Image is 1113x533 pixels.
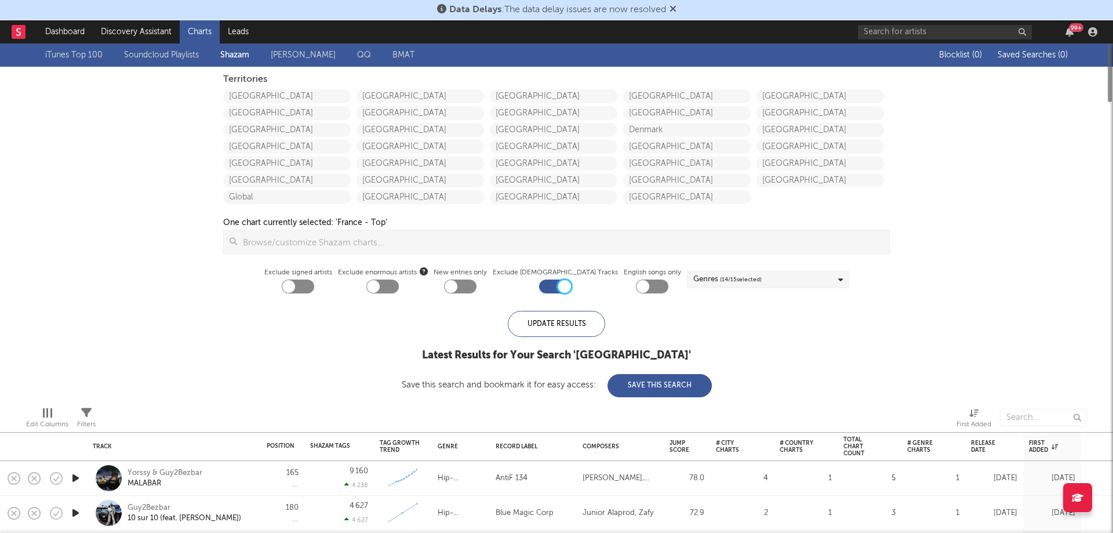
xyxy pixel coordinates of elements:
[286,469,299,477] div: 165
[1029,440,1058,454] div: First Added
[956,418,991,432] div: First Added
[496,443,565,450] div: Record Label
[380,440,420,454] div: Tag Growth Trend
[939,51,982,59] span: Blocklist
[357,173,484,187] a: [GEOGRAPHIC_DATA]
[77,418,96,432] div: Filters
[350,467,368,475] div: 9 160
[223,123,351,137] a: [GEOGRAPHIC_DATA]
[357,123,484,137] a: [GEOGRAPHIC_DATA]
[1029,472,1075,485] div: [DATE]
[357,157,484,171] a: [GEOGRAPHIC_DATA]
[623,106,751,120] a: [GEOGRAPHIC_DATA]
[490,106,617,120] a: [GEOGRAPHIC_DATA]
[907,506,959,520] div: 1
[693,273,762,287] div: Genres
[490,140,617,154] a: [GEOGRAPHIC_DATA]
[128,478,202,489] div: MALABAR
[670,506,704,520] div: 72.9
[223,140,351,154] a: [GEOGRAPHIC_DATA]
[624,266,681,280] label: English songs only
[907,440,942,454] div: # Genre Charts
[128,468,202,478] div: Yorssy & Guy2Bezbar
[223,106,351,120] a: [GEOGRAPHIC_DATA]
[357,140,484,154] a: [GEOGRAPHIC_DATA]
[843,436,878,457] div: Total Chart Count
[93,443,249,450] div: Track
[128,503,241,524] a: Guy2Bezbar10 sur 10 (feat. [PERSON_NAME])
[994,50,1068,60] button: Saved Searches (0)
[128,513,241,524] div: 10 sur 10 (feat. [PERSON_NAME])
[490,173,617,187] a: [GEOGRAPHIC_DATA]
[438,443,478,450] div: Genre
[583,506,653,520] div: Junior Alaprod, Zafy
[264,266,332,280] label: Exclude signed artists
[780,506,832,520] div: 1
[438,472,484,485] div: Hip-Hop/Rap
[223,72,890,86] div: Territories
[402,349,712,362] div: Latest Results for Your Search ' [GEOGRAPHIC_DATA] '
[670,472,704,485] div: 78.0
[434,266,487,280] label: New entries only
[971,472,1017,485] div: [DATE]
[223,157,351,171] a: [GEOGRAPHIC_DATA]
[1000,409,1087,426] input: Search...
[449,5,666,14] span: : The data delay issues are now resolved
[780,440,814,454] div: # Country Charts
[490,157,617,171] a: [GEOGRAPHIC_DATA]
[438,506,484,520] div: Hip-Hop/Rap
[956,403,991,437] div: First Added
[124,48,199,62] a: Soundcloud Playlists
[716,506,768,520] div: 2
[907,472,959,485] div: 1
[77,403,96,437] div: Filters
[1069,23,1083,32] div: 99 +
[1058,51,1068,59] span: ( 0 )
[490,123,617,137] a: [GEOGRAPHIC_DATA]
[357,190,484,204] a: [GEOGRAPHIC_DATA]
[756,123,884,137] a: [GEOGRAPHIC_DATA]
[623,190,751,204] a: [GEOGRAPHIC_DATA]
[223,216,387,230] div: One chart currently selected: ' France - Top '
[237,230,889,253] input: Browse/customize Shazam charts...
[971,440,1000,454] div: Release Date
[420,266,428,277] button: Exclude enormous artists
[623,173,751,187] a: [GEOGRAPHIC_DATA]
[858,25,1032,39] input: Search for artists
[1029,506,1075,520] div: [DATE]
[756,89,884,103] a: [GEOGRAPHIC_DATA]
[128,468,202,489] a: Yorssy & Guy2BezbarMALABAR
[780,472,832,485] div: 1
[623,157,751,171] a: [GEOGRAPHIC_DATA]
[623,140,751,154] a: [GEOGRAPHIC_DATA]
[971,506,1017,520] div: [DATE]
[223,190,351,204] a: Global
[716,472,768,485] div: 4
[756,157,884,171] a: [GEOGRAPHIC_DATA]
[493,266,618,280] label: Exclude [DEMOGRAPHIC_DATA] Tracks
[267,443,294,449] div: Position
[756,140,884,154] a: [GEOGRAPHIC_DATA]
[402,380,712,389] div: Save this search and bookmark it for easy access:
[310,443,351,449] div: Shazam Tags
[720,273,762,287] span: ( 14 / 15 selected)
[843,472,896,485] div: 5
[223,89,351,103] a: [GEOGRAPHIC_DATA]
[128,503,241,513] div: Guy2Bezbar
[344,516,368,524] div: 4 627
[670,440,689,454] div: Jump Score
[338,266,428,280] span: Exclude enormous artists
[490,89,617,103] a: [GEOGRAPHIC_DATA]
[223,173,351,187] a: [GEOGRAPHIC_DATA]
[508,311,605,337] div: Update Results
[392,48,414,62] a: BMAT
[350,502,368,510] div: 4 627
[449,5,501,14] span: Data Delays
[496,506,554,520] div: Blue Magic Corp
[583,443,652,450] div: Composers
[357,106,484,120] a: [GEOGRAPHIC_DATA]
[972,51,982,59] span: ( 0 )
[220,20,257,43] a: Leads
[496,472,528,485] div: AntiF 134
[26,403,68,437] div: Edit Columns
